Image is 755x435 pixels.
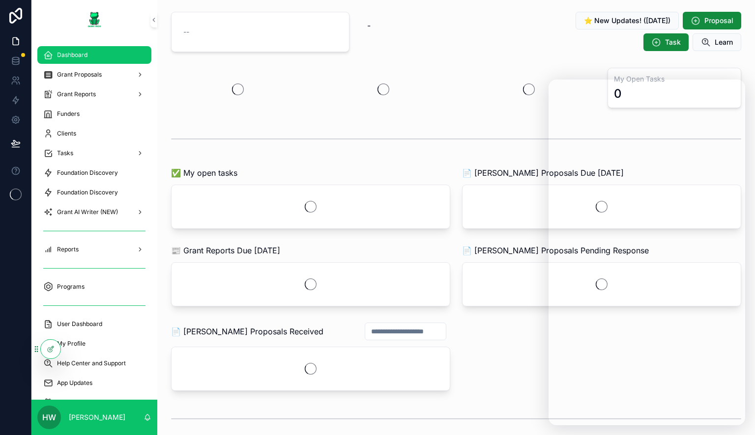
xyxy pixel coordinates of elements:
span: Clients [57,130,76,137]
span: Task [665,37,681,47]
a: My Profile [37,335,151,353]
span: Tasks [57,149,73,157]
span: 📄 [PERSON_NAME] Proposals Received [171,326,323,337]
span: Foundation Discovery [57,169,118,177]
a: Upgrade [37,394,151,411]
span: 📄 [PERSON_NAME] Proposals Due [DATE] [462,167,624,179]
a: User Dashboard [37,315,151,333]
span: -- [183,27,189,37]
span: Programs [57,283,85,291]
a: Grant AI Writer (NEW) [37,203,151,221]
span: Reports [57,245,79,253]
span: Learn [715,37,733,47]
span: Grant Reports [57,90,96,98]
a: Grant Proposals [37,66,151,83]
span: 📰 Grant Reports Due [DATE] [171,245,280,256]
span: 📄 [PERSON_NAME] Proposals Pending Response [462,245,649,256]
button: Learn [693,33,741,51]
iframe: Intercom live chat [549,80,745,425]
span: Funders [57,110,80,118]
span: Dashboard [57,51,87,59]
a: Reports [37,241,151,258]
span: Help Center and Support [57,359,126,367]
a: Dashboard [37,46,151,64]
span: My Profile [57,340,86,348]
button: Proposal [683,12,741,29]
span: Proposal [704,16,733,26]
a: Tasks [37,144,151,162]
a: Programs [37,278,151,296]
a: Foundation Discovery [37,184,151,201]
span: Grant Proposals [57,71,102,79]
button: Task [643,33,689,51]
a: Help Center and Support [37,354,151,372]
div: scrollable content [31,39,157,400]
span: User Dashboard [57,320,102,328]
h3: My Open Tasks [614,74,735,84]
p: - [367,20,546,31]
button: ⭐ New Updates! ([DATE]) [576,12,679,29]
a: Foundation Discovery [37,164,151,182]
span: ✅ My open tasks [171,167,237,179]
span: ⭐ New Updates! ([DATE]) [584,16,670,26]
span: HW [42,411,56,423]
p: [PERSON_NAME] [69,412,125,422]
a: Funders [37,105,151,123]
a: App Updates [37,374,151,392]
a: Clients [37,125,151,142]
span: Foundation Discovery [57,189,118,196]
span: Upgrade [57,399,81,407]
img: App logo [87,12,102,27]
span: Grant AI Writer (NEW) [57,208,118,216]
span: App Updates [57,379,92,387]
a: Grant Reports [37,85,151,103]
